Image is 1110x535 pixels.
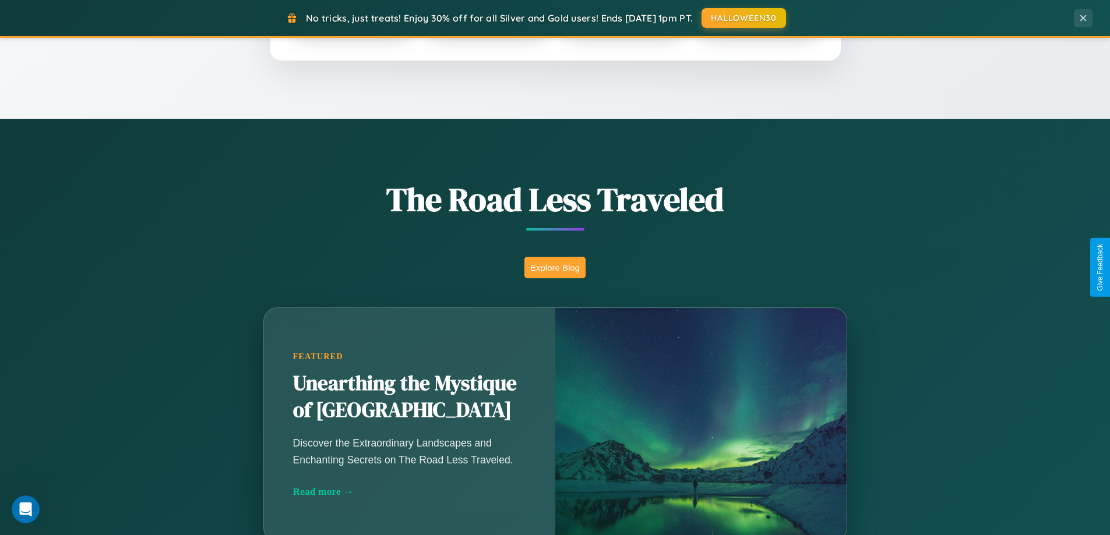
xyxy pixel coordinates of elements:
button: HALLOWEEN30 [702,8,786,28]
span: No tricks, just treats! Enjoy 30% off for all Silver and Gold users! Ends [DATE] 1pm PT. [306,12,693,24]
div: Featured [293,352,526,362]
div: Give Feedback [1096,244,1104,291]
iframe: Intercom live chat [12,495,40,523]
h1: The Road Less Traveled [206,177,905,222]
h2: Unearthing the Mystique of [GEOGRAPHIC_DATA] [293,370,526,424]
button: Explore Blog [524,257,586,278]
p: Discover the Extraordinary Landscapes and Enchanting Secrets on The Road Less Traveled. [293,435,526,467]
div: Read more → [293,486,526,498]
